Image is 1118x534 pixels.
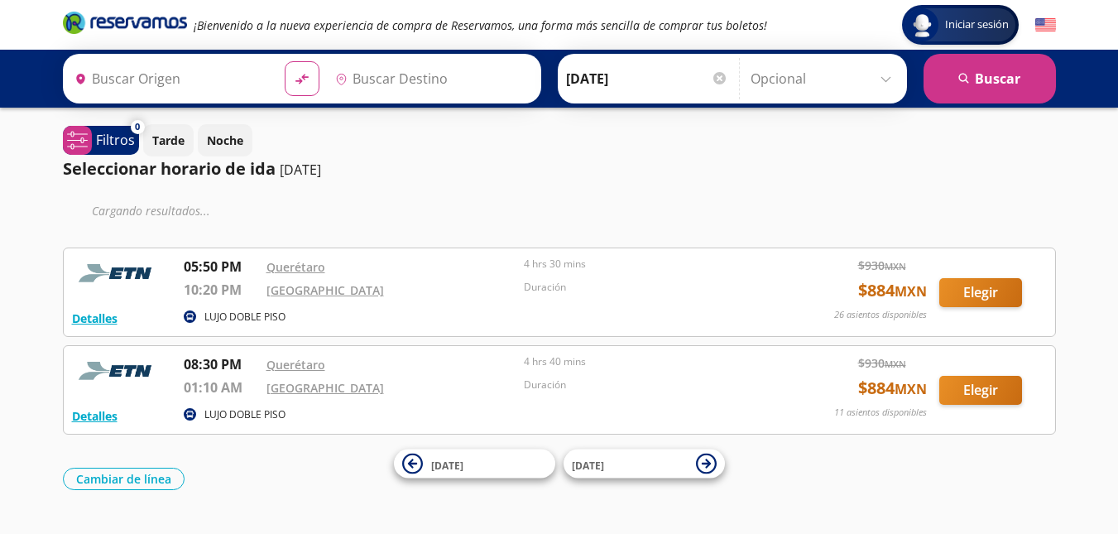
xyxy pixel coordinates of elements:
[834,406,927,420] p: 11 asientos disponibles
[524,354,774,369] p: 4 hrs 40 mins
[63,10,187,35] i: Brand Logo
[266,282,384,298] a: [GEOGRAPHIC_DATA]
[858,257,906,274] span: $ 930
[524,257,774,272] p: 4 hrs 30 mins
[858,278,927,303] span: $ 884
[96,130,135,150] p: Filtros
[564,450,725,479] button: [DATE]
[204,407,285,422] p: LUJO DOBLE PISO
[266,259,325,275] a: Querétaro
[184,257,258,277] p: 05:50 PM
[68,58,271,99] input: Buscar Origen
[72,257,163,290] img: RESERVAMOS
[143,124,194,156] button: Tarde
[194,17,767,33] em: ¡Bienvenido a la nueva experiencia de compra de Reservamos, una forma más sencilla de comprar tus...
[1035,15,1056,36] button: English
[566,58,728,99] input: Elegir Fecha
[885,260,906,272] small: MXN
[572,458,604,472] span: [DATE]
[939,278,1022,307] button: Elegir
[184,378,258,397] p: 01:10 AM
[924,54,1056,103] button: Buscar
[858,354,906,372] span: $ 930
[135,120,140,134] span: 0
[63,156,276,181] p: Seleccionar horario de ida
[394,450,555,479] button: [DATE]
[751,58,899,99] input: Opcional
[431,458,463,472] span: [DATE]
[885,358,906,370] small: MXN
[72,310,118,327] button: Detalles
[63,468,185,490] button: Cambiar de línea
[72,354,163,387] img: RESERVAMOS
[204,310,285,325] p: LUJO DOBLE PISO
[184,354,258,374] p: 08:30 PM
[266,357,325,373] a: Querétaro
[266,380,384,396] a: [GEOGRAPHIC_DATA]
[280,160,321,180] p: [DATE]
[524,378,774,392] p: Duración
[329,58,532,99] input: Buscar Destino
[939,376,1022,405] button: Elegir
[858,376,927,401] span: $ 884
[152,132,185,149] p: Tarde
[834,308,927,322] p: 26 asientos disponibles
[938,17,1015,33] span: Iniciar sesión
[184,280,258,300] p: 10:20 PM
[524,280,774,295] p: Duración
[72,407,118,425] button: Detalles
[207,132,243,149] p: Noche
[92,203,210,219] em: Cargando resultados ...
[895,380,927,398] small: MXN
[63,126,139,155] button: 0Filtros
[63,10,187,40] a: Brand Logo
[198,124,252,156] button: Noche
[895,282,927,301] small: MXN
